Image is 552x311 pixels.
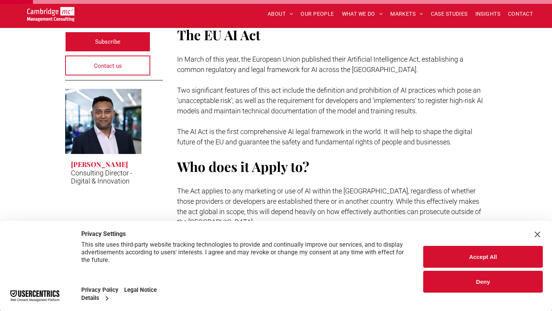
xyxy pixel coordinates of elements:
[94,56,122,75] span: Contact us
[177,187,481,226] span: The Act applies to any marketing or use of AI within the [GEOGRAPHIC_DATA], regardless of whether...
[177,86,483,115] span: Two significant features of this act include the definition and prohibition of AI practices which...
[71,169,136,185] p: Consulting Director - Digital & Innovation
[264,8,297,20] a: ABOUT
[427,8,472,20] a: CASE STUDIES
[177,128,472,146] span: The AI Act is the first comprehensive AI legal framework in the world. It will help to shape the ...
[177,55,463,74] span: In March of this year, the European Union published their Artificial Intelligence Act, establishi...
[65,89,141,154] a: Rachi Weerasinghe
[65,32,150,52] a: Subscribe
[386,8,427,20] a: MARKETS
[71,160,128,169] h3: [PERSON_NAME]
[27,8,74,16] a: Your Business Transformed | Cambridge Management Consulting
[65,56,150,75] a: Contact us
[472,8,504,20] a: INSIGHTS
[504,8,537,20] a: CONTACT
[338,8,387,20] a: WHAT WE DO
[27,7,74,21] img: Go to Homepage
[177,157,309,175] span: Who does it Apply to?
[297,8,338,20] a: OUR PEOPLE
[95,32,120,51] span: Subscribe
[177,26,260,44] span: The EU AI Act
